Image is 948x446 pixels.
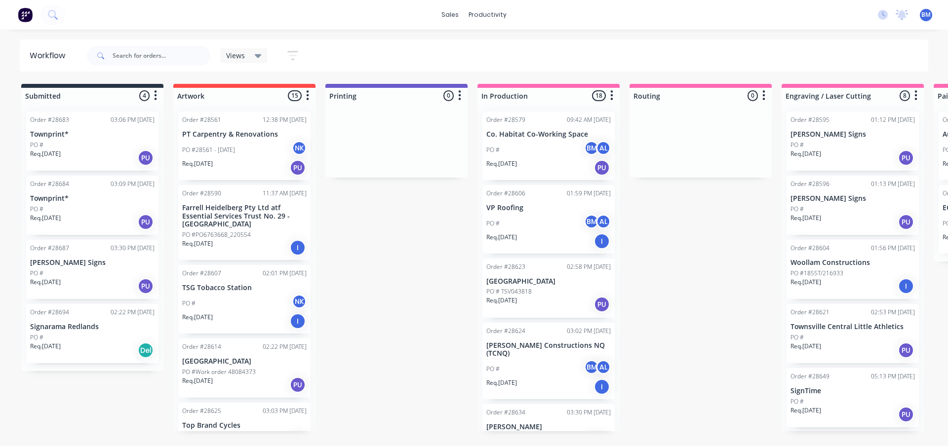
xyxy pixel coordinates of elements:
div: Order #2859601:13 PM [DATE][PERSON_NAME] SignsPO #Req.[DATE]PU [787,176,919,235]
div: productivity [464,7,512,22]
div: 02:22 PM [DATE] [111,308,155,317]
p: Req. [DATE] [30,278,61,287]
div: Order #28683 [30,115,69,124]
div: BM [584,141,599,155]
p: PO # [790,141,804,149]
p: PO # [790,205,804,214]
div: sales [436,7,464,22]
p: Req. [DATE] [790,278,821,287]
p: Co. Habitat Co-Working Space [486,130,611,139]
div: 03:03 PM [DATE] [263,407,307,415]
div: I [290,240,306,256]
div: BM [584,214,599,229]
p: [PERSON_NAME] Signs [790,194,915,203]
div: AL [596,141,611,155]
div: Order #2868403:09 PM [DATE]Townprint*PO #Req.[DATE]PU [26,176,158,235]
p: [GEOGRAPHIC_DATA] [486,277,611,286]
div: Order #2868303:06 PM [DATE]Townprint*PO #Req.[DATE]PU [26,111,158,171]
div: Order #28624 [486,327,525,335]
p: PO # [30,141,43,149]
p: TSG Tobacco Station [182,284,307,292]
div: 02:58 PM [DATE] [567,262,611,271]
div: PU [138,150,154,166]
div: 03:02 PM [DATE] [567,327,611,335]
div: Order #28579 [486,115,525,124]
div: Del [138,342,154,358]
div: 01:59 PM [DATE] [567,189,611,198]
div: Order #28684 [30,180,69,188]
p: [PERSON_NAME] Constructions NQ (TCNQ) [486,341,611,358]
p: Req. [DATE] [182,239,213,248]
div: Order #28625 [182,407,221,415]
p: Req. [DATE] [30,214,61,223]
div: Order #2861402:22 PM [DATE][GEOGRAPHIC_DATA]PO #Work order 48084373Req.[DATE]PU [178,338,311,398]
p: Townprint* [30,130,155,139]
p: PO #Work order 48084373 [182,368,256,376]
div: PU [138,278,154,294]
p: [GEOGRAPHIC_DATA] [182,357,307,366]
div: Order #2860601:59 PM [DATE]VP RoofingPO #BMALReq.[DATE]I [482,185,615,254]
p: PO #28561 - [DATE] [182,146,235,154]
div: Order #2869402:22 PM [DATE]Signarama RedlandsPO #Req.[DATE]Del [26,304,158,363]
p: PO # [790,333,804,342]
p: PO # [486,365,500,373]
div: 03:06 PM [DATE] [111,115,155,124]
p: [PERSON_NAME] Signs [30,259,155,267]
div: 02:22 PM [DATE] [263,342,307,351]
div: Order #2859011:37 AM [DATE]Farrell Heidelberg Pty Ltd atf Essential Services Trust No. 29 - [GEOG... [178,185,311,260]
p: PO #PO6763668_220554 [182,230,251,239]
div: Order #2864905:13 PM [DATE]SignTimePO #Req.[DATE]PU [787,368,919,427]
div: I [594,233,610,249]
div: Order #28604 [790,244,829,253]
span: Views [226,50,245,61]
div: Order #2860702:01 PM [DATE]TSG Tobacco StationPO #NKReq.[DATE]I [178,265,311,334]
p: PO # [182,299,196,308]
div: Order #2859501:12 PM [DATE][PERSON_NAME] SignsPO #Req.[DATE]PU [787,111,919,171]
div: BM [584,360,599,374]
p: Req. [DATE] [790,342,821,351]
div: PU [594,160,610,176]
p: Req. [DATE] [182,313,213,322]
div: NK [292,141,307,155]
div: PU [898,342,914,358]
div: Workflow [30,50,70,62]
div: Order #28561 [182,115,221,124]
div: Order #2862302:58 PM [DATE][GEOGRAPHIC_DATA]PO # TSV043818Req.[DATE]PU [482,259,615,318]
p: Req. [DATE] [790,406,821,415]
div: PU [290,160,306,176]
div: Order #28606 [486,189,525,198]
div: 01:13 PM [DATE] [871,180,915,188]
div: Order #28621 [790,308,829,317]
p: PO # [30,205,43,214]
div: Order #28595 [790,115,829,124]
p: PO # [790,397,804,406]
p: Farrell Heidelberg Pty Ltd atf Essential Services Trust No. 29 - [GEOGRAPHIC_DATA] [182,204,307,228]
p: Top Brand Cycles [182,421,307,430]
div: 01:56 PM [DATE] [871,244,915,253]
div: 12:38 PM [DATE] [263,115,307,124]
div: Order #28607 [182,269,221,278]
p: Req. [DATE] [790,149,821,158]
input: Search for orders... [113,46,210,66]
p: Woollam Constructions [790,259,915,267]
p: Req. [DATE] [790,214,821,223]
p: Req. [DATE] [182,159,213,168]
p: Req. [DATE] [486,296,517,305]
span: BM [921,10,931,19]
div: Order #2862403:02 PM [DATE][PERSON_NAME] Constructions NQ (TCNQ)PO #BMALReq.[DATE]I [482,323,615,400]
p: PO # [30,333,43,342]
div: 09:42 AM [DATE] [567,115,611,124]
p: [PERSON_NAME] [486,423,611,431]
div: I [290,313,306,329]
p: Signarama Redlands [30,323,155,331]
div: PU [138,214,154,230]
div: PU [594,297,610,312]
p: Townsville Central Little Athletics [790,323,915,331]
div: 05:13 PM [DATE] [871,372,915,381]
p: Req. [DATE] [182,376,213,385]
p: Req. [DATE] [30,342,61,351]
p: PO # [30,269,43,278]
p: PO #1855T/216933 [790,269,843,278]
div: I [594,379,610,395]
p: Townprint* [30,194,155,203]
